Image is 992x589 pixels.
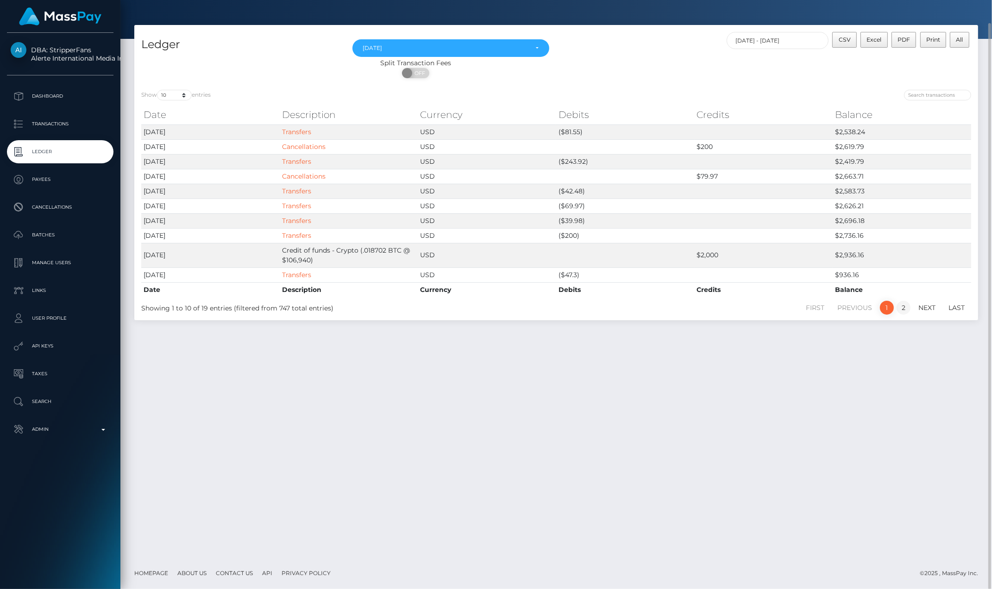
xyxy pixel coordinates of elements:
[892,32,917,48] button: PDF
[695,243,833,267] td: $2,000
[7,223,113,247] a: Batches
[913,301,941,315] a: Next
[141,169,280,184] td: [DATE]
[880,301,894,315] a: 1
[282,143,326,151] a: Cancellations
[141,124,280,139] td: [DATE]
[695,105,833,124] th: Credits
[258,566,276,580] a: API
[7,112,113,136] a: Transactions
[833,139,971,154] td: $2,619.79
[418,198,556,213] td: USD
[7,140,113,163] a: Ledger
[282,217,311,225] a: Transfers
[832,32,857,48] button: CSV
[556,124,695,139] td: ($81.55)
[141,90,211,100] label: Show entries
[141,243,280,267] td: [DATE]
[897,301,910,315] a: 2
[418,154,556,169] td: USD
[920,32,947,48] button: Print
[11,395,110,409] p: Search
[920,568,985,578] div: © 2025 , MassPay Inc.
[141,139,280,154] td: [DATE]
[141,282,280,297] th: Date
[7,85,113,108] a: Dashboard
[833,213,971,228] td: $2,696.18
[19,7,101,25] img: MassPay Logo
[7,279,113,302] a: Links
[556,154,695,169] td: ($243.92)
[839,36,851,43] span: CSV
[7,168,113,191] a: Payees
[407,68,430,78] span: OFF
[282,172,326,180] a: Cancellations
[141,105,280,124] th: Date
[695,169,833,184] td: $79.97
[418,213,556,228] td: USD
[7,251,113,274] a: Manage Users
[7,335,113,358] a: API Keys
[11,200,110,214] p: Cancellations
[418,243,556,267] td: USD
[280,243,418,267] td: Credit of funds - Crypto (.018702 BTC @ $106,940)
[278,566,334,580] a: Privacy Policy
[141,267,280,282] td: [DATE]
[141,228,280,243] td: [DATE]
[11,311,110,325] p: User Profile
[418,267,556,282] td: USD
[11,145,110,159] p: Ledger
[695,282,833,297] th: Credits
[833,154,971,169] td: $2,419.79
[833,124,971,139] td: $2,538.24
[11,367,110,381] p: Taxes
[860,32,888,48] button: Excel
[141,300,479,313] div: Showing 1 to 10 of 19 entries (filtered from 747 total entries)
[363,44,528,52] div: [DATE]
[833,169,971,184] td: $2,663.71
[418,169,556,184] td: USD
[7,307,113,330] a: User Profile
[212,566,257,580] a: Contact Us
[418,282,556,297] th: Currency
[174,566,210,580] a: About Us
[7,418,113,441] a: Admin
[950,32,969,48] button: All
[11,117,110,131] p: Transactions
[556,267,695,282] td: ($47.3)
[141,154,280,169] td: [DATE]
[141,213,280,228] td: [DATE]
[418,124,556,139] td: USD
[11,173,110,186] p: Payees
[157,90,192,100] select: Showentries
[556,105,695,124] th: Debits
[11,228,110,242] p: Batches
[418,228,556,243] td: USD
[141,37,339,53] h4: Ledger
[7,390,113,413] a: Search
[833,267,971,282] td: $936.16
[833,282,971,297] th: Balance
[833,228,971,243] td: $2,736.16
[282,128,311,136] a: Transfers
[833,184,971,198] td: $2,583.73
[352,39,550,57] button: Dec 2024
[556,228,695,243] td: ($200)
[11,284,110,298] p: Links
[833,198,971,213] td: $2,626.21
[904,90,971,100] input: Search transactions
[866,36,881,43] span: Excel
[282,231,311,240] a: Transfers
[926,36,940,43] span: Print
[282,202,311,210] a: Transfers
[556,198,695,213] td: ($69.97)
[556,213,695,228] td: ($39.98)
[556,184,695,198] td: ($42.48)
[282,187,311,195] a: Transfers
[833,243,971,267] td: $2,936.16
[7,362,113,385] a: Taxes
[418,105,556,124] th: Currency
[11,422,110,436] p: Admin
[11,256,110,270] p: Manage Users
[695,139,833,154] td: $200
